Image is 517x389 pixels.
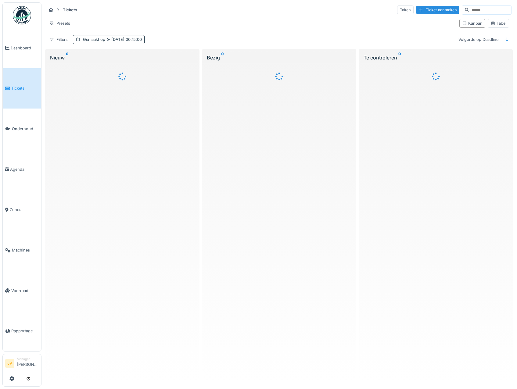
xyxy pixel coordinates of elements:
span: Machines [12,247,39,253]
span: Zones [10,207,39,212]
div: Bezig [207,54,351,61]
div: Filters [46,35,70,44]
a: Voorraad [3,270,41,311]
sup: 0 [398,54,401,61]
div: Manager [17,357,39,361]
a: Zones [3,190,41,230]
sup: 0 [221,54,224,61]
div: Ticket aanmaken [416,6,459,14]
span: Dashboard [11,45,39,51]
img: Badge_color-CXgf-gQk.svg [13,6,31,24]
span: Tickets [11,85,39,91]
strong: Tickets [60,7,80,13]
li: JV [5,359,14,368]
span: [DATE] 00:15:00 [105,37,142,42]
div: Volgorde op Deadline [456,35,501,44]
a: Tickets [3,68,41,109]
span: Voorraad [11,288,39,294]
span: Agenda [10,166,39,172]
a: Agenda [3,149,41,190]
span: Rapportage [11,328,39,334]
div: Taken [397,5,414,14]
a: Onderhoud [3,109,41,149]
a: Machines [3,230,41,270]
span: Onderhoud [12,126,39,132]
a: Dashboard [3,28,41,68]
sup: 0 [66,54,69,61]
div: Tabel [490,20,506,26]
div: Te controleren [364,54,508,61]
li: [PERSON_NAME] [17,357,39,370]
div: Nieuw [50,54,195,61]
div: Gemaakt op [83,37,142,42]
div: Presets [46,19,73,28]
div: Kanban [462,20,483,26]
a: Rapportage [3,311,41,352]
a: JV Manager[PERSON_NAME] [5,357,39,371]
